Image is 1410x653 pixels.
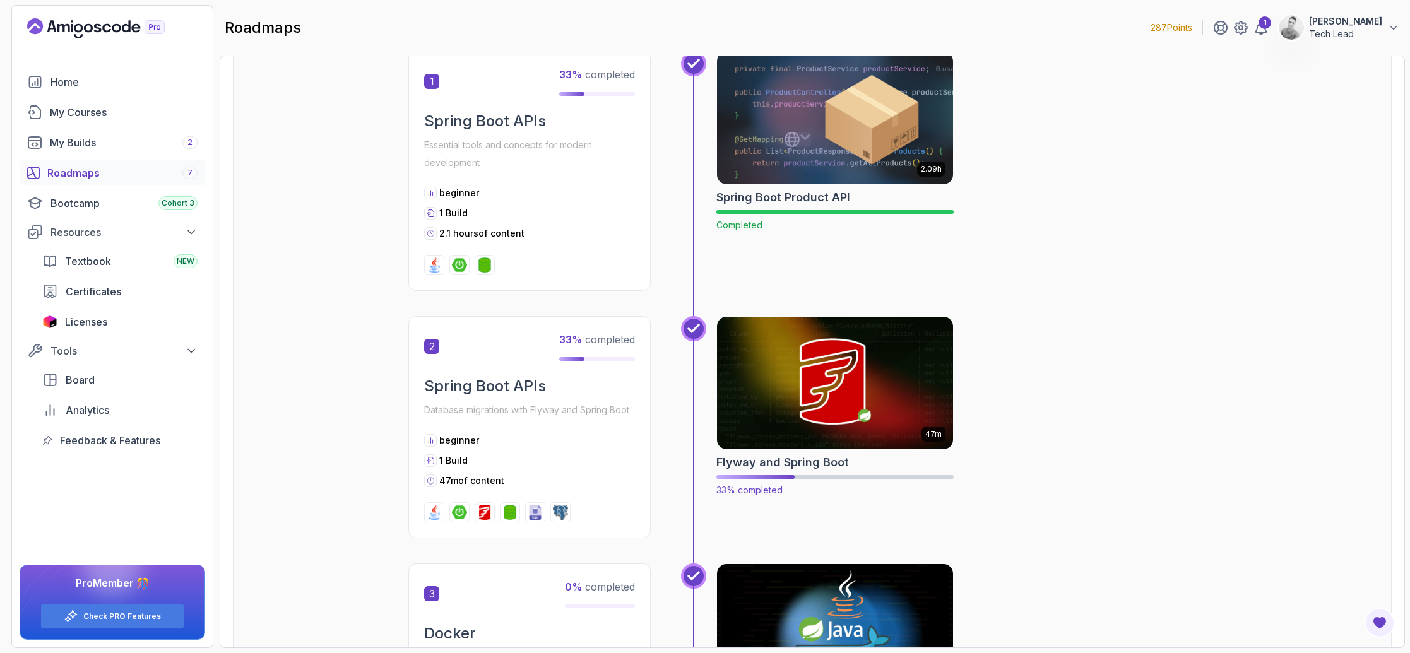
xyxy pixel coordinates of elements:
span: 3 [424,586,439,601]
a: feedback [35,428,205,453]
span: 33% completed [716,485,783,495]
img: flyway logo [477,505,492,520]
img: spring-data-jpa logo [502,505,518,520]
span: 33 % [559,333,583,346]
a: textbook [35,249,205,274]
img: postgres logo [553,505,568,520]
div: My Builds [50,135,198,150]
span: 0 % [565,580,583,593]
a: analytics [35,397,205,423]
a: roadmaps [20,160,205,185]
div: Home [50,74,198,90]
a: 1 [1253,20,1269,35]
img: sql logo [528,505,543,520]
span: Cohort 3 [162,198,194,208]
span: completed [565,580,635,593]
div: 1 [1259,16,1271,29]
button: Tools [20,339,205,362]
span: 1 Build [439,455,468,466]
h2: roadmaps [225,18,301,38]
img: Flyway and Spring Boot card [711,314,959,452]
h2: Flyway and Spring Boot [716,454,849,471]
span: 33 % [559,68,583,81]
p: Essential tools and concepts for modern development [424,136,635,172]
span: 7 [187,168,193,178]
img: spring-boot logo [452,257,467,273]
img: Spring Boot Product API card [717,52,953,184]
div: Resources [50,225,198,240]
img: jetbrains icon [42,315,57,328]
div: My Courses [50,105,198,120]
button: Open Feedback Button [1365,608,1395,638]
h2: Docker [424,623,635,644]
span: completed [559,68,635,81]
p: 47m [925,429,942,439]
a: builds [20,130,205,155]
a: Flyway and Spring Boot card47mFlyway and Spring Boot33% completed [716,316,954,497]
p: 287 Points [1151,21,1192,34]
a: certificates [35,279,205,304]
a: licenses [35,309,205,334]
span: Analytics [66,403,109,418]
span: completed [559,333,635,346]
a: Spring Boot Product API card2.09hSpring Boot Product APICompleted [716,51,954,232]
h2: Spring Boot APIs [424,376,635,396]
p: Tech Lead [1309,28,1382,40]
img: spring-data-jpa logo [477,257,492,273]
span: Certificates [66,284,121,299]
p: beginner [439,187,479,199]
h2: Spring Boot Product API [716,189,850,206]
p: beginner [439,434,479,447]
img: java logo [427,505,442,520]
p: 47m of content [439,474,504,487]
span: Feedback & Features [60,433,160,448]
span: Textbook [65,254,111,269]
div: Roadmaps [47,165,198,180]
p: 2.09h [921,164,942,174]
a: bootcamp [20,191,205,216]
span: NEW [177,256,194,266]
span: Board [66,372,95,387]
a: board [35,367,205,392]
p: [PERSON_NAME] [1309,15,1382,28]
button: Check PRO Features [40,603,184,629]
div: Bootcamp [50,196,198,211]
span: Completed [716,220,762,230]
span: 2 [424,339,439,354]
span: Licenses [65,314,107,329]
button: user profile image[PERSON_NAME]Tech Lead [1279,15,1400,40]
p: Database migrations with Flyway and Spring Boot [424,401,635,419]
p: 2.1 hours of content [439,227,524,240]
img: spring-boot logo [452,505,467,520]
a: Check PRO Features [83,611,161,621]
a: home [20,69,205,95]
a: courses [20,100,205,125]
button: Resources [20,221,205,244]
span: 2 [187,138,193,148]
a: Landing page [27,18,194,38]
img: java logo [427,257,442,273]
div: Tools [50,343,198,358]
img: user profile image [1279,16,1303,40]
h2: Spring Boot APIs [424,111,635,131]
span: 1 Build [439,208,468,218]
span: 1 [424,74,439,89]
